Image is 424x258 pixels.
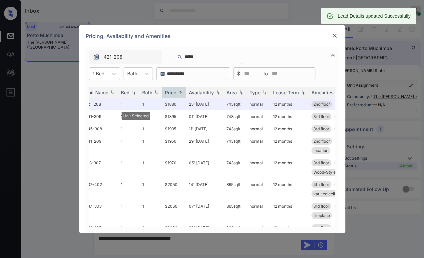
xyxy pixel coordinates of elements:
td: 12 months [270,135,309,157]
td: 07' [DATE] [186,200,224,222]
img: sorting [299,90,306,95]
td: $2080 [162,222,186,234]
td: $1880 [162,98,186,110]
td: 01' [DATE] [186,110,224,123]
td: 1 [118,157,140,178]
img: sorting [334,90,341,95]
img: icon-zuma [177,54,182,60]
td: $1935 [162,123,186,135]
td: 1 [118,98,140,110]
td: 1 [140,200,162,222]
span: 3rd floor [313,204,329,209]
div: Bed [121,90,130,95]
img: sorting [237,90,244,95]
td: 743 sqft [224,135,247,157]
td: 1 [140,123,162,135]
span: vaulted ceiling... [313,191,344,196]
td: normal [247,110,270,123]
div: Amenities [311,90,334,95]
td: 12 months [270,98,309,110]
span: $ [237,70,240,77]
td: 1 [140,157,162,178]
span: fireplace [313,213,330,218]
span: 2nd floor [313,139,330,144]
td: 743 sqft [224,110,247,123]
td: 1 [118,178,140,200]
span: 4th floor [313,225,329,230]
img: sorting [130,90,137,95]
span: 3rd floor [313,160,329,165]
img: sorting [261,90,268,95]
td: 1 [118,123,140,135]
div: Price [165,90,176,95]
td: 903 sqft [224,222,247,234]
td: 421-208 [82,98,118,110]
div: Area [226,90,237,95]
div: Availability [189,90,214,95]
td: 12 months [270,110,309,123]
span: 2nd floor [313,102,330,107]
td: 11' [DATE] [186,123,224,135]
div: Unit Name [85,90,108,95]
span: location [313,148,328,153]
div: Lease Term [273,90,299,95]
td: normal [247,135,270,157]
td: 12 months [270,178,309,200]
td: 1 [140,178,162,200]
img: icon-zuma [93,54,100,60]
td: 441-309 [82,110,118,123]
span: 3rd floor [313,114,329,119]
td: 12 months [270,200,309,222]
td: 1 [118,200,140,222]
td: 12 months [270,222,309,234]
td: 743 sqft [224,123,247,135]
td: 743 sqft [224,157,247,178]
div: Lead Details updated Successfully [338,10,411,22]
td: 437-303 [82,200,118,222]
td: $2050 [162,178,186,200]
td: normal [247,157,270,178]
td: 413-307 [82,157,118,178]
td: $1895 [162,110,186,123]
span: 3rd floor [313,126,329,131]
span: to [263,70,268,77]
td: 1 [118,110,140,123]
td: normal [247,222,270,234]
td: normal [247,123,270,135]
img: sorting [153,90,160,95]
td: 743 sqft [224,98,247,110]
div: Pricing, Availability and Amenities [79,25,345,47]
span: Wood-Style Floo... [313,170,348,175]
td: 441-407 [82,222,118,234]
td: 1 [140,98,162,110]
td: 441-209 [82,135,118,157]
img: sorting [109,90,116,95]
span: 421-208 [104,53,123,61]
img: icon-zuma [329,51,337,59]
td: 1 [140,110,162,123]
td: 12 months [270,157,309,178]
td: 30' [DATE] [186,222,224,234]
td: 23' [DATE] [186,98,224,110]
td: $1970 [162,157,186,178]
div: Bath [142,90,152,95]
td: 1 [118,222,140,234]
div: Type [249,90,260,95]
td: normal [247,178,270,200]
td: 1 [140,222,162,234]
td: 865 sqft [224,178,247,200]
td: 12 months [270,123,309,135]
td: 865 sqft [224,200,247,222]
td: 1 [140,135,162,157]
span: 4th floor [313,182,329,187]
img: sorting [177,90,184,95]
td: 14' [DATE] [186,178,224,200]
td: 437-402 [82,178,118,200]
img: sorting [214,90,221,95]
td: 445-308 [82,123,118,135]
td: $1950 [162,135,186,157]
td: 1 [118,135,140,157]
td: $2060 [162,200,186,222]
td: 05' [DATE] [186,157,224,178]
td: normal [247,200,270,222]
